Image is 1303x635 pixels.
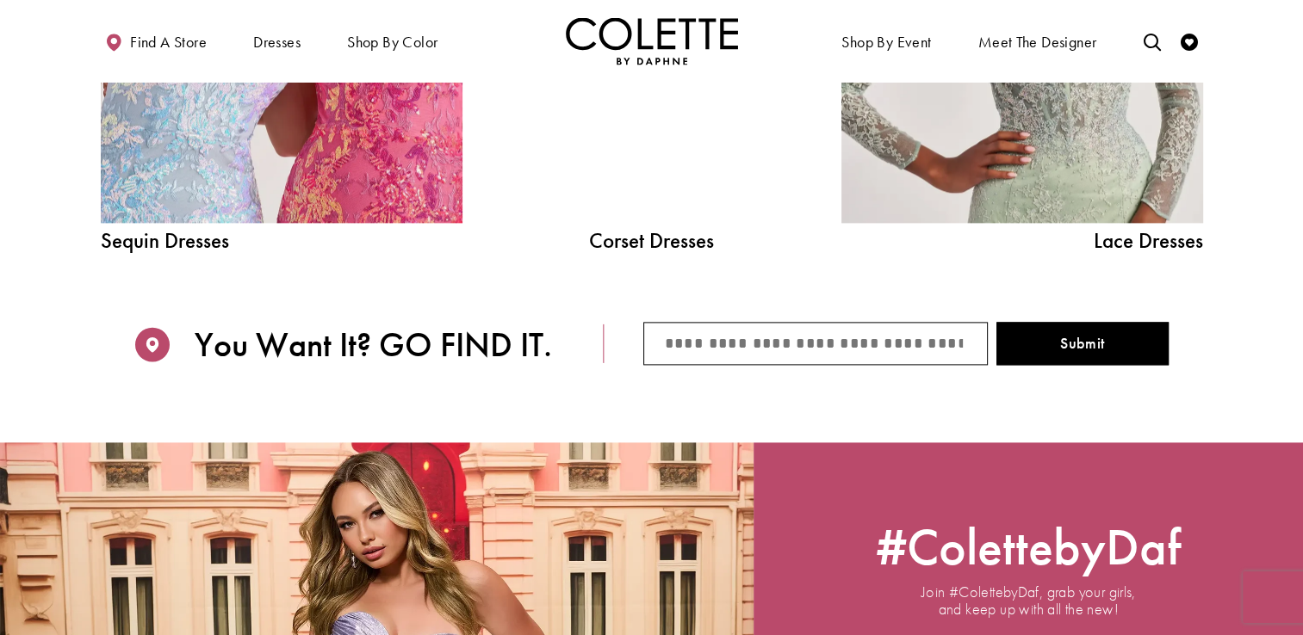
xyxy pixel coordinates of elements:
[566,17,738,65] img: Colette by Daphne
[130,34,207,51] span: Find a store
[837,17,935,65] span: Shop By Event
[921,583,1136,618] span: Join #ColettebyDaf, grab your girls, and keep up with all the new!
[978,34,1097,51] span: Meet the designer
[643,322,988,365] input: City/State/ZIP code
[1176,17,1202,65] a: Check Wishlist
[876,523,1181,570] a: Opens in new tab
[347,34,437,51] span: Shop by color
[249,17,305,65] span: Dresses
[974,17,1101,65] a: Meet the designer
[523,230,781,251] a: Corset Dresses
[195,325,552,365] span: You Want It? GO FIND IT.
[841,34,931,51] span: Shop By Event
[101,230,462,251] span: Sequin Dresses
[253,34,301,51] span: Dresses
[996,322,1169,365] button: Submit
[101,17,211,65] a: Find a store
[604,322,1203,365] form: Store Finder Form
[343,17,442,65] span: Shop by color
[566,17,738,65] a: Visit Home Page
[1139,17,1164,65] a: Toggle search
[841,230,1203,251] span: Lace Dresses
